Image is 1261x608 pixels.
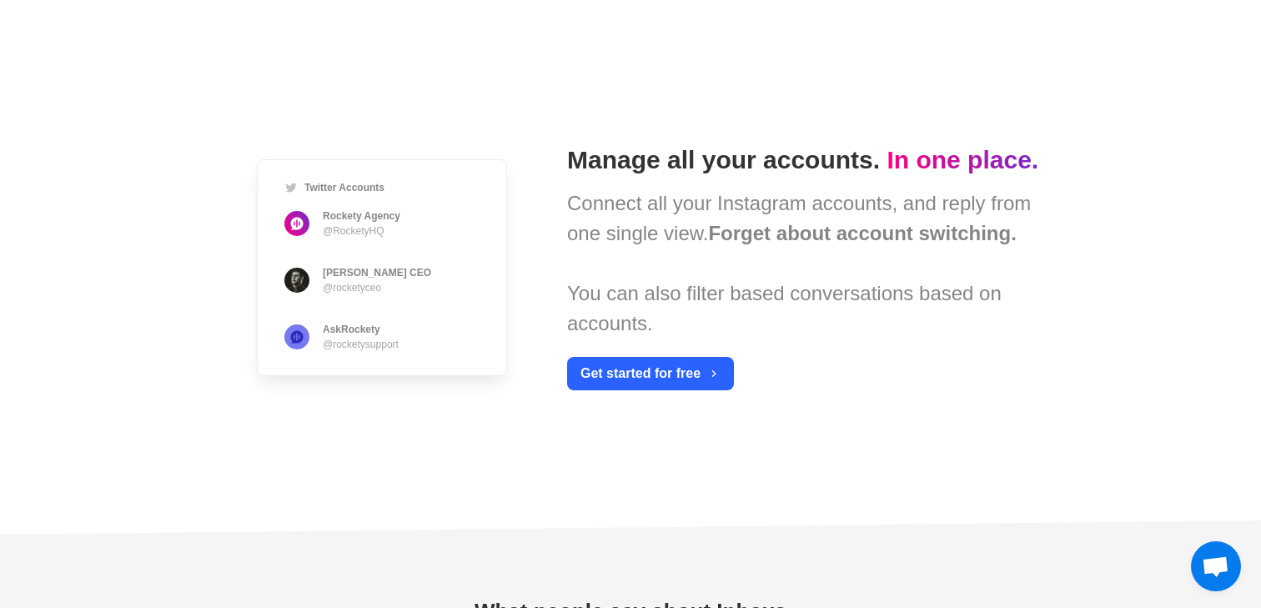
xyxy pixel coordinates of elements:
span: In one place. [887,146,1038,173]
button: Get started for free [567,357,734,390]
b: Forget about account switching. [708,222,1016,244]
a: Open chat [1191,541,1241,591]
h1: Manage all your accounts. [567,145,1044,175]
div: Connect all your Instagram accounts, and reply from one single view. You can also filter based co... [567,188,1044,339]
